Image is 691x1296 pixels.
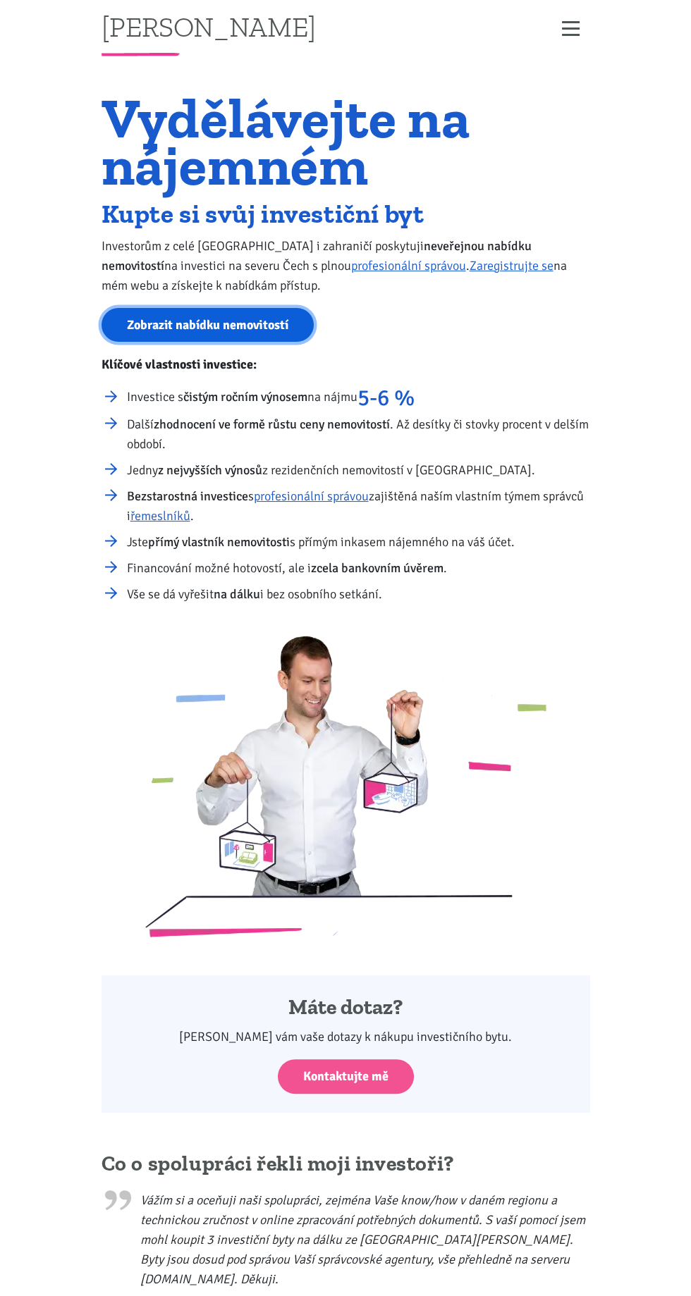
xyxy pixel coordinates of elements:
[278,1059,414,1094] a: Kontaktujte mě
[552,16,590,41] button: Zobrazit menu
[102,202,590,226] h2: Kupte si svůj investiční byt
[154,416,390,432] strong: zhodnocení ve formě růstu ceny nemovitostí
[127,584,590,604] li: Vše se dá vyřešit i bez osobního setkání.
[127,486,590,526] li: s zajištěná naším vlastním týmem správců i .
[148,534,290,550] strong: přímý vlastník nemovitosti
[158,462,262,478] strong: z nejvyšších výnosů
[127,460,590,480] li: Jedny z rezidenčních nemovitostí v [GEOGRAPHIC_DATA].
[183,389,307,405] strong: čistým ročním výnosem
[127,558,590,578] li: Financování možné hotovostí, ale i .
[102,308,314,342] a: Zobrazit nabídku nemovitostí
[127,488,248,504] strong: Bezstarostná investice
[127,532,590,552] li: Jste s přímým inkasem nájemného na váš účet.
[214,586,260,602] strong: na dálku
[102,1151,590,1178] h2: Co o spolupráci řekli moji investoři?
[102,94,590,189] h1: Vydělávejte na nájemném
[351,258,466,273] a: profesionální správou
[121,1027,571,1047] p: [PERSON_NAME] vám vaše dotazy k nákupu investičního bytu.
[102,13,316,40] a: [PERSON_NAME]
[127,414,590,454] li: Další . Až desítky či stovky procent v delším období.
[127,387,590,408] li: Investice s na nájmu
[311,560,444,576] strong: zcela bankovním úvěrem
[121,994,571,1021] h4: Máte dotaz?
[130,508,190,524] a: řemeslníků
[102,354,590,374] p: Klíčové vlastnosti investice:
[102,236,590,295] p: Investorům z celé [GEOGRAPHIC_DATA] i zahraničí poskytuji na investici na severu Čech s plnou . n...
[254,488,369,504] a: profesionální správou
[470,258,554,273] a: Zaregistrujte se
[102,238,532,273] strong: neveřejnou nabídku nemovitostí
[357,384,415,412] strong: 5-6 %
